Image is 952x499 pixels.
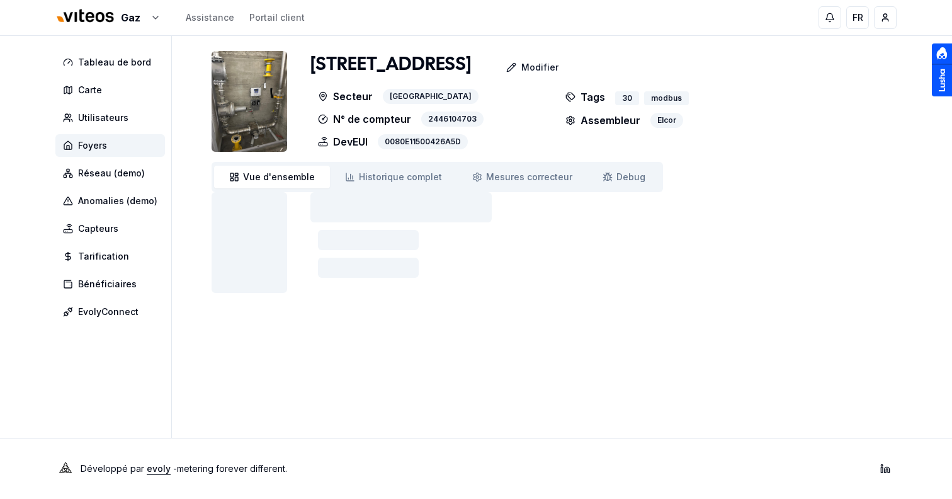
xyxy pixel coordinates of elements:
img: unit Image [212,51,287,152]
img: Evoly Logo [55,459,76,479]
a: Portail client [249,11,305,24]
button: Gaz [55,4,161,32]
a: Tableau de bord [55,51,170,74]
div: 0080E11500426A5D [378,134,468,149]
a: Assistance [186,11,234,24]
a: Vue d'ensemble [214,166,330,188]
a: Capteurs [55,217,170,240]
a: Carte [55,79,170,101]
p: Assembleur [565,113,640,128]
a: Foyers [55,134,170,157]
p: N° de compteur [318,112,411,127]
div: modbus [644,91,689,105]
img: Viteos - Gaz Logo [55,1,116,32]
span: Utilisateurs [78,112,128,124]
span: Capteurs [78,222,118,235]
p: DevEUI [318,134,368,149]
span: Vue d'ensemble [243,171,315,183]
span: Mesures correcteur [486,171,572,183]
span: Bénéficiaires [78,278,137,290]
span: Tarification [78,250,129,263]
span: Gaz [121,10,140,25]
div: 30 [615,91,639,105]
span: EvolyConnect [78,306,139,318]
p: Secteur [318,89,373,104]
div: [GEOGRAPHIC_DATA] [383,89,479,104]
a: EvolyConnect [55,301,170,323]
a: Historique complet [330,166,457,188]
p: Tags [565,89,605,105]
a: Debug [587,166,660,188]
span: Carte [78,84,102,96]
span: Debug [616,171,645,183]
a: Tarification [55,245,170,268]
a: evoly [147,463,171,474]
div: Elcor [650,113,683,128]
p: Modifier [521,61,558,74]
a: Anomalies (demo) [55,190,170,212]
button: FR [846,6,869,29]
a: Modifier [471,55,569,80]
span: Historique complet [359,171,442,183]
span: Anomalies (demo) [78,195,157,207]
a: Réseau (demo) [55,162,170,185]
a: Bénéficiaires [55,273,170,295]
p: Développé par - metering forever different . [81,460,287,478]
span: Tableau de bord [78,56,151,69]
span: Réseau (demo) [78,167,145,180]
a: Utilisateurs [55,106,170,129]
div: 2446104703 [421,112,484,127]
span: Foyers [78,139,107,152]
h1: [STREET_ADDRESS] [310,54,471,76]
a: Mesures correcteur [457,166,587,188]
span: FR [853,11,863,24]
